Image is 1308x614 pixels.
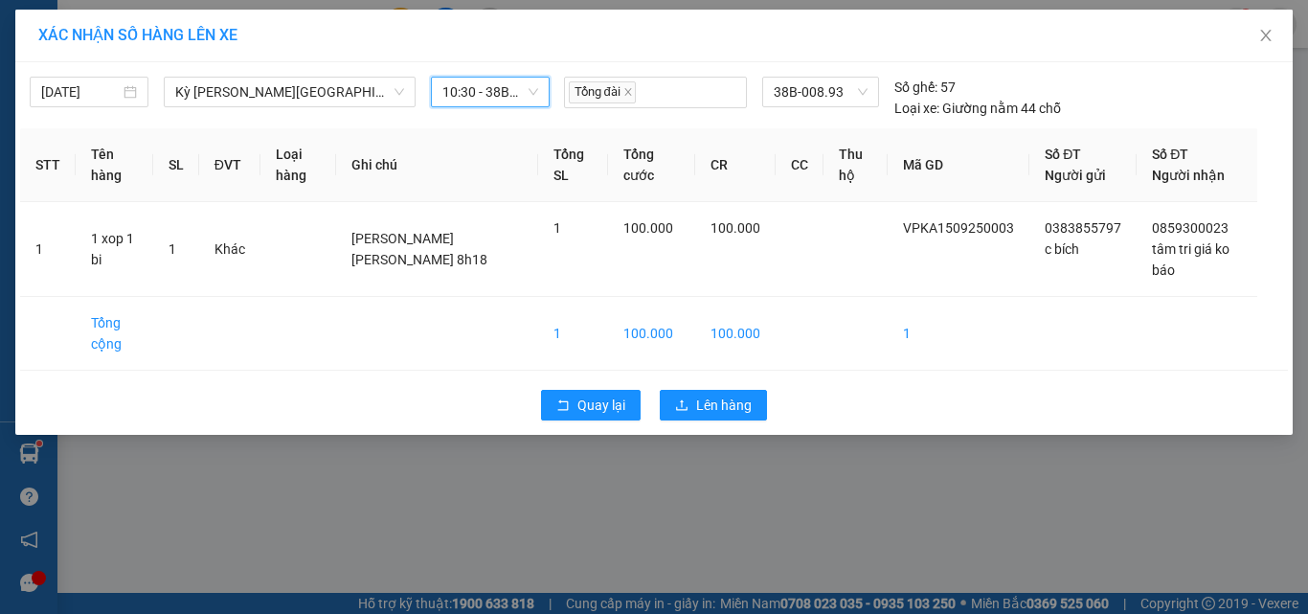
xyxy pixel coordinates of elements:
span: 0383855797 [1045,220,1121,236]
th: Ghi chú [336,128,538,202]
span: Loại xe: [894,98,939,119]
span: VPKA1509250003 [903,220,1014,236]
span: c bích [1045,241,1079,257]
span: 1 [169,241,176,257]
span: Người nhận [1152,168,1225,183]
span: Số ghế: [894,77,937,98]
td: Tổng cộng [76,297,153,371]
span: 1 [553,220,561,236]
span: upload [675,398,688,414]
span: 100.000 [710,220,760,236]
button: uploadLên hàng [660,390,767,421]
span: Quay lại [577,395,625,416]
th: Tên hàng [76,128,153,202]
span: Tổng đài [569,81,636,103]
span: Người gửi [1045,168,1106,183]
td: 100.000 [695,297,776,371]
th: STT [20,128,76,202]
span: Lên hàng [696,395,752,416]
span: 38B-008.93 [774,78,868,106]
th: Tổng SL [538,128,608,202]
th: Loại hàng [260,128,336,202]
span: close [1258,28,1274,43]
text: VPKA1509250003 [124,80,278,102]
span: down [394,86,405,98]
td: 1 [538,297,608,371]
th: Mã GD [888,128,1029,202]
span: Số ĐT [1152,147,1188,162]
td: 1 [20,202,76,297]
th: SL [153,128,199,202]
button: Close [1239,10,1293,63]
td: 1 xop 1 bi [76,202,153,297]
span: Kỳ Anh - Hà Nội [175,78,404,106]
th: CC [776,128,823,202]
div: Gửi: Văn phòng Kỳ Anh [14,112,196,152]
td: 1 [888,297,1029,371]
span: tâm tri giá ko báo [1152,241,1229,278]
td: 100.000 [608,297,695,371]
th: Thu hộ [823,128,888,202]
button: rollbackQuay lại [541,390,641,421]
span: [PERSON_NAME] [PERSON_NAME] 8h18 [351,231,487,267]
span: 0859300023 [1152,220,1229,236]
th: ĐVT [199,128,260,202]
span: 10:30 - 38B-008.93 [442,78,538,106]
span: 100.000 [623,220,673,236]
span: XÁC NHẬN SỐ HÀNG LÊN XE [38,26,237,44]
span: Số ĐT [1045,147,1081,162]
th: CR [695,128,776,202]
div: Nhận: Bến Xe Nước Ngầm [206,112,388,152]
div: Giường nằm 44 chỗ [894,98,1061,119]
span: rollback [556,398,570,414]
span: close [623,87,633,97]
div: 57 [894,77,956,98]
th: Tổng cước [608,128,695,202]
input: 15/09/2025 [41,81,120,102]
td: Khác [199,202,260,297]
